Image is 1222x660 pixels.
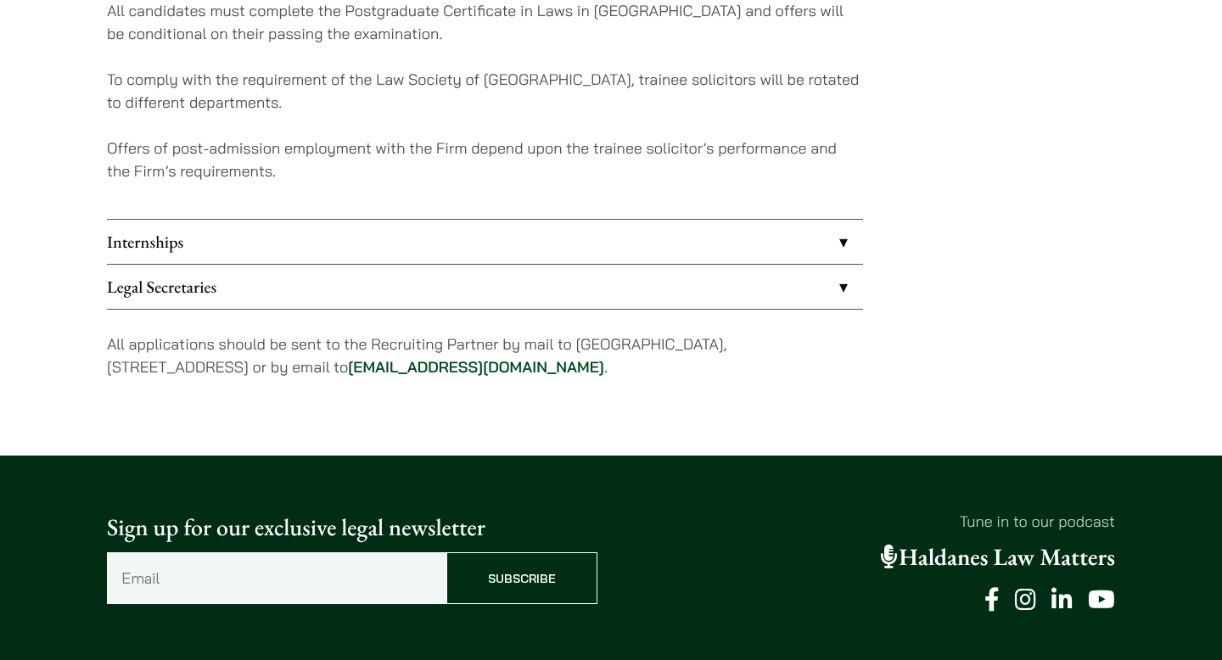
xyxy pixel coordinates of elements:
a: Internships [107,220,863,264]
a: Haldanes Law Matters [881,542,1115,573]
input: Subscribe [446,552,597,604]
p: Tune in to our podcast [625,510,1115,533]
p: To comply with the requirement of the Law Society of [GEOGRAPHIC_DATA], trainee solicitors will b... [107,68,863,114]
a: [EMAIL_ADDRESS][DOMAIN_NAME] [348,357,604,377]
input: Email [107,552,446,604]
p: Offers of post-admission employment with the Firm depend upon the trainee solicitor’s performance... [107,137,863,182]
a: Legal Secretaries [107,265,863,309]
p: Sign up for our exclusive legal newsletter [107,510,597,545]
p: All applications should be sent to the Recruiting Partner by mail to [GEOGRAPHIC_DATA], [STREET_A... [107,333,863,378]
